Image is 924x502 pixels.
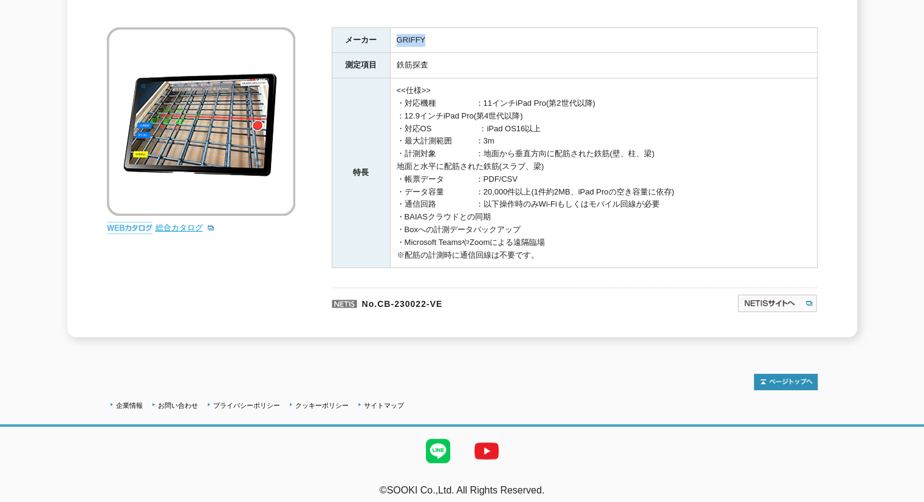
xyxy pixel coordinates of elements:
[754,374,818,390] img: トップページへ
[107,27,295,216] img: 配筋検査ARシステム BAIAS
[414,427,462,475] img: LINE
[295,402,349,409] a: クッキーポリシー
[332,78,390,268] th: 特長
[364,402,404,409] a: サイトマップ
[107,222,152,234] img: webカタログ
[390,53,817,78] td: 鉄筋探査
[737,294,818,313] img: NETISサイトへ
[462,427,511,475] img: YouTube
[332,287,620,317] p: No.CB-230022-VE
[213,402,280,409] a: プライバシーポリシー
[332,53,390,78] th: 測定項目
[116,402,143,409] a: 企業情報
[390,78,817,268] td: <<仕様>> ・対応機種 ：11インチiPad Pro(第2世代以降) ：12.9インチiPad Pro(第4世代以降) ・対応OS ：iPad OS16以上 ・最大計測範囲 ：3m ・計測対象...
[332,27,390,53] th: メーカー
[158,402,198,409] a: お問い合わせ
[390,27,817,53] td: GRIFFY
[156,223,215,232] a: 総合カタログ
